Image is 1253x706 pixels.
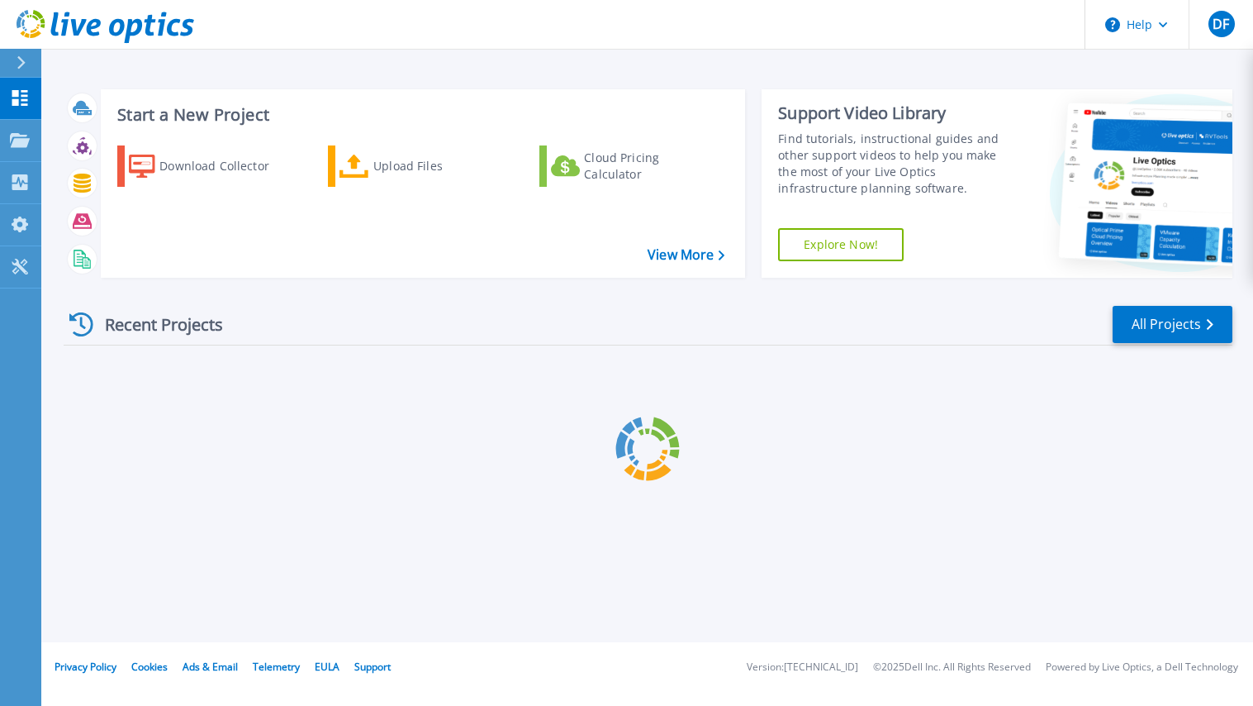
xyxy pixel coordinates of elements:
a: Ads & Email [183,660,238,674]
a: All Projects [1113,306,1232,343]
a: EULA [315,660,339,674]
div: Download Collector [159,150,292,183]
div: Recent Projects [64,304,245,345]
div: Cloud Pricing Calculator [584,150,716,183]
a: Telemetry [253,660,300,674]
li: © 2025 Dell Inc. All Rights Reserved [873,662,1031,673]
div: Upload Files [373,150,505,183]
a: Privacy Policy [55,660,116,674]
a: Download Collector [117,145,301,187]
a: Explore Now! [778,228,904,261]
a: Cookies [131,660,168,674]
a: View More [648,247,724,263]
a: Upload Files [328,145,512,187]
a: Cloud Pricing Calculator [539,145,724,187]
h3: Start a New Project [117,106,724,124]
a: Support [354,660,391,674]
div: Support Video Library [778,103,1014,124]
li: Powered by Live Optics, a Dell Technology [1046,662,1238,673]
div: Find tutorials, instructional guides and other support videos to help you make the most of your L... [778,131,1014,197]
li: Version: [TECHNICAL_ID] [747,662,858,673]
span: DF [1213,17,1229,31]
